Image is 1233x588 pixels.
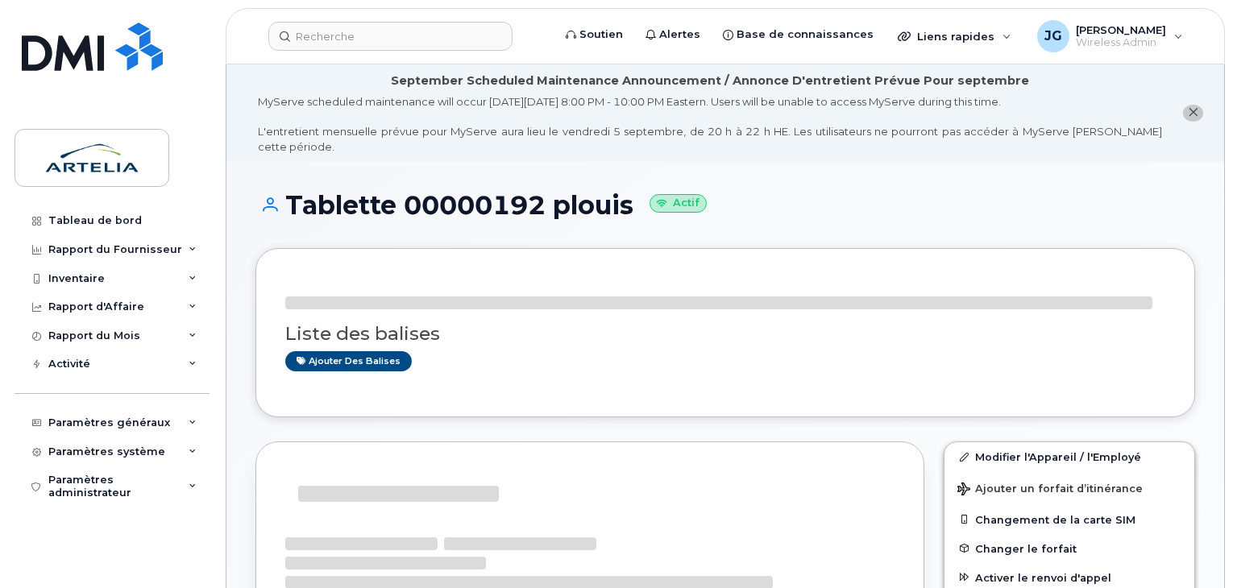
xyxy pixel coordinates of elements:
[944,471,1194,504] button: Ajouter un forfait d’itinérance
[975,542,1077,554] span: Changer le forfait
[650,194,707,213] small: Actif
[285,351,412,371] a: Ajouter des balises
[255,191,1195,219] h1: Tablette 00000192 plouis
[975,571,1111,583] span: Activer le renvoi d'appel
[391,72,1029,89] div: September Scheduled Maintenance Announcement / Annonce D'entretient Prévue Pour septembre
[944,534,1194,563] button: Changer le forfait
[944,442,1194,471] a: Modifier l'Appareil / l'Employé
[258,94,1162,154] div: MyServe scheduled maintenance will occur [DATE][DATE] 8:00 PM - 10:00 PM Eastern. Users will be u...
[285,324,1165,344] h3: Liste des balises
[957,482,1143,498] span: Ajouter un forfait d’itinérance
[944,505,1194,534] button: Changement de la carte SIM
[1183,105,1203,122] button: close notification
